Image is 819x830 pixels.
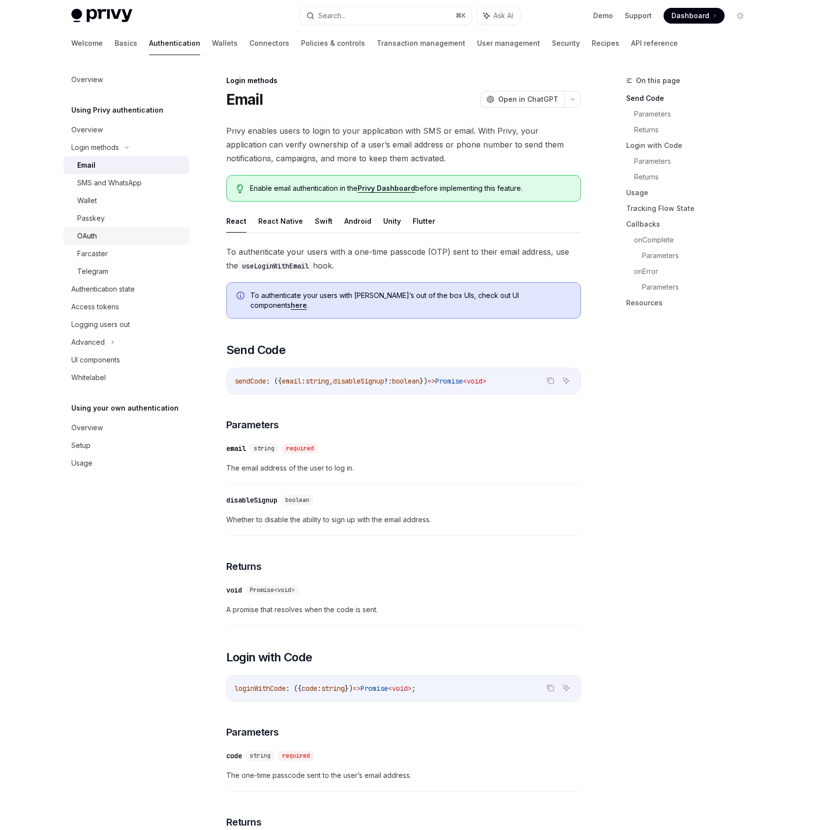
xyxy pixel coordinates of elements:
[71,301,119,313] div: Access tokens
[226,124,581,165] span: Privy enables users to login to your application with SMS or email. With Privy, your application ...
[480,91,564,108] button: Open in ChatGPT
[226,725,279,739] span: Parameters
[361,684,388,693] span: Promise
[427,377,435,385] span: =>
[250,752,271,760] span: string
[226,76,581,86] div: Login methods
[250,291,571,310] span: To authenticate your users with [PERSON_NAME]’s out of the box UIs, check out UI components .
[467,377,483,385] span: void
[392,684,408,693] span: void
[63,121,189,139] a: Overview
[383,209,401,233] button: Unity
[226,90,263,108] h1: Email
[71,142,119,153] div: Login methods
[63,454,189,472] a: Usage
[388,684,392,693] span: <
[302,684,317,693] span: code
[626,138,756,153] a: Login with Code
[235,377,266,385] span: sendCode
[282,444,318,453] div: required
[353,684,361,693] span: =>
[226,418,279,432] span: Parameters
[455,12,466,20] span: ⌘ K
[408,684,412,693] span: >
[63,351,189,369] a: UI components
[63,316,189,333] a: Logging users out
[63,437,189,454] a: Setup
[77,195,97,207] div: Wallet
[671,11,709,21] span: Dashboard
[625,11,652,21] a: Support
[63,280,189,298] a: Authentication state
[642,279,756,295] a: Parameters
[329,377,333,385] span: ,
[63,71,189,89] a: Overview
[63,369,189,386] a: Whitelabel
[71,283,135,295] div: Authentication state
[226,560,262,573] span: Returns
[634,169,756,185] a: Returns
[483,377,486,385] span: >
[71,354,120,366] div: UI components
[305,377,329,385] span: string
[71,422,103,434] div: Overview
[249,31,289,55] a: Connectors
[226,585,242,595] div: void
[238,261,313,271] code: useLoginWithEmail
[115,31,137,55] a: Basics
[477,7,520,25] button: Ask AI
[212,31,238,55] a: Wallets
[63,174,189,192] a: SMS and WhatsApp
[358,184,415,193] a: Privy Dashboard
[71,319,130,330] div: Logging users out
[71,372,106,384] div: Whitelabel
[63,419,189,437] a: Overview
[315,209,333,233] button: Swift
[237,184,243,193] svg: Tip
[384,377,392,385] span: ?:
[71,440,91,451] div: Setup
[560,374,573,387] button: Ask AI
[71,9,132,23] img: light logo
[63,263,189,280] a: Telegram
[77,212,105,224] div: Passkey
[71,104,163,116] h5: Using Privy authentication
[634,106,756,122] a: Parameters
[235,684,286,693] span: loginWithCode
[344,209,371,233] button: Android
[250,183,570,193] span: Enable email authentication in the before implementing this feature.
[226,604,581,616] span: A promise that resolves when the code is sent.
[63,192,189,209] a: Wallet
[63,298,189,316] a: Access tokens
[318,10,346,22] div: Search...
[77,230,97,242] div: OAuth
[493,11,513,21] span: Ask AI
[226,770,581,781] span: The one-time passcode sent to the user’s email address.
[626,90,756,106] a: Send Code
[77,248,108,260] div: Farcaster
[149,31,200,55] a: Authentication
[636,75,680,87] span: On this page
[634,153,756,169] a: Parameters
[237,292,246,301] svg: Info
[333,377,384,385] span: disableSignup
[278,751,314,761] div: required
[592,31,619,55] a: Recipes
[420,377,427,385] span: })
[63,209,189,227] a: Passkey
[634,232,756,248] a: onComplete
[463,377,467,385] span: <
[71,402,179,414] h5: Using your own authentication
[631,31,678,55] a: API reference
[377,31,465,55] a: Transaction management
[732,8,748,24] button: Toggle dark mode
[498,94,558,104] span: Open in ChatGPT
[626,216,756,232] a: Callbacks
[642,248,756,264] a: Parameters
[317,684,321,693] span: :
[544,682,557,694] button: Copy the contents from the code block
[664,8,725,24] a: Dashboard
[226,514,581,526] span: Whether to disable the ability to sign up with the email address.
[552,31,580,55] a: Security
[77,177,142,189] div: SMS and WhatsApp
